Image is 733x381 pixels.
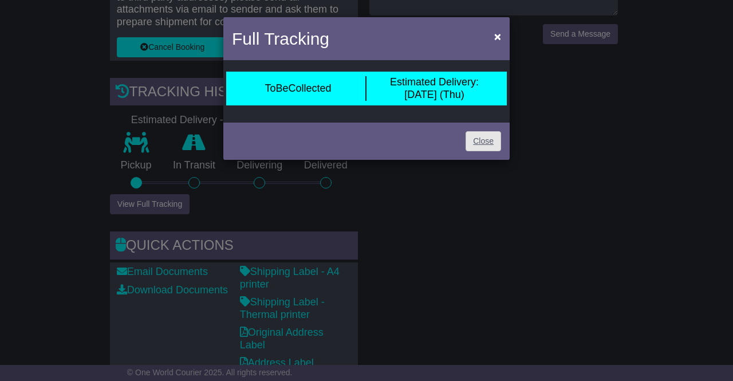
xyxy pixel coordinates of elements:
h4: Full Tracking [232,26,329,52]
button: Close [488,25,507,48]
span: Estimated Delivery: [390,76,479,88]
span: × [494,30,501,43]
div: [DATE] (Thu) [390,76,479,101]
a: Close [466,131,501,151]
div: ToBeCollected [265,83,331,95]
